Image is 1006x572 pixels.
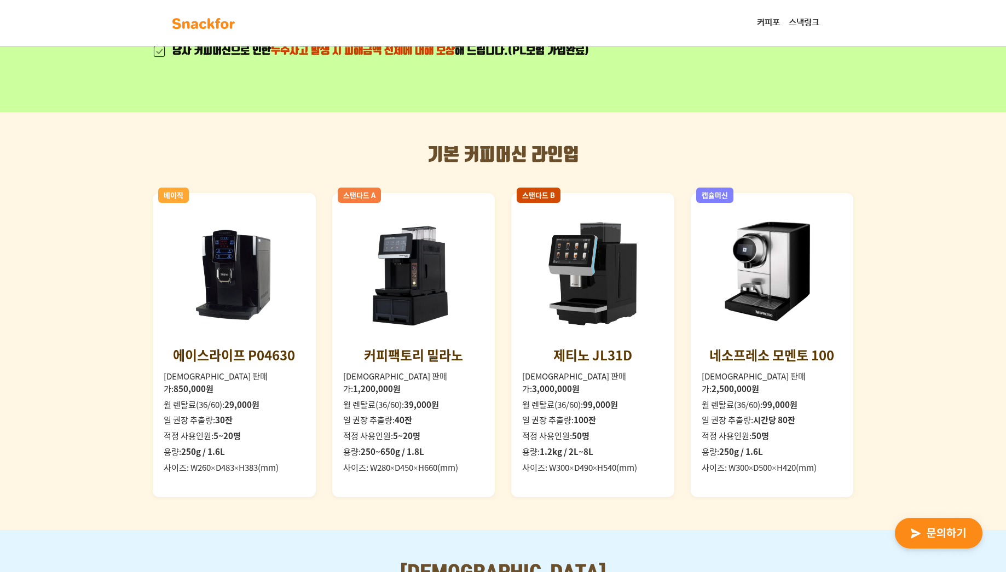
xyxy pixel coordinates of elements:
span: 설정 [169,363,182,372]
li: 용량: [164,446,305,458]
div: 스탠다드 A [338,188,381,202]
a: 홈 [3,347,72,374]
h2: 기본 커피머신 라인업 [153,145,853,166]
span: 대화 [100,364,113,372]
strong: 30잔 [215,413,233,426]
li: 일 권장 추출량: [343,414,484,427]
strong: 850,000원 [174,382,213,395]
strong: 250g / 1.6L [719,445,763,458]
li: [DEMOGRAPHIC_DATA] 판매가: [343,370,484,395]
li: 용량: [522,446,663,458]
li: 월 렌탈료(36/60): [522,399,663,411]
div: 제티노 JL31D [553,345,632,365]
div: 베이직 [158,188,189,202]
img: 네소프레소 모멘토 100 [702,204,843,345]
li: [DEMOGRAPHIC_DATA] 판매가: [164,370,305,395]
li: 사이즈: W260×D483×H383(mm) [164,462,305,474]
strong: 5~20명 [213,429,241,442]
strong: 1,200,000원 [353,382,401,395]
div: 스탠다드 B [517,188,560,202]
strong: 250~650g / 1.8L [361,445,424,458]
li: 사이즈: W280×D450×H660(mm) [343,462,484,474]
a: 설정 [141,347,210,374]
strong: 250g / 1.6L [181,445,225,458]
li: 사이즈: W300×D500×H420(mm) [702,462,843,474]
li: 용량: [702,446,843,458]
strong: 5~20명 [393,429,420,442]
li: 적정 사용인원: [702,430,843,442]
a: 커피포 [753,12,784,34]
li: 적정 사용인원: [522,430,663,442]
li: [DEMOGRAPHIC_DATA] 판매가: [522,370,663,395]
li: 적정 사용인원: [164,430,305,442]
img: 에이스라이프 P04630 [164,204,305,345]
strong: 시간당 80잔 [753,413,795,426]
div: 당사 커피머신으로 인한 해 드립니다.(PL보험 가입완료) [172,43,658,60]
span: 홈 [34,363,41,372]
div: 네소프레소 모멘토 100 [709,345,834,365]
li: 용량: [343,446,484,458]
strong: 40잔 [395,413,412,426]
li: 사이즈: W300×D490×H540(mm) [522,462,663,474]
strong: 3,000,000원 [532,382,580,395]
li: 월 렌탈료(36/60): [164,399,305,411]
strong: 2,500,000원 [712,382,759,395]
li: 월 렌탈료(36/60): [343,399,484,411]
li: 적정 사용인원: [343,430,484,442]
strong: 39,000원 [404,398,439,411]
div: 커피팩토리 밀라노 [364,345,463,365]
a: 대화 [72,347,141,374]
img: 체크 [153,45,166,58]
strong: 99,000원 [583,398,618,411]
strong: 29,000원 [224,398,259,411]
img: background-main-color.svg [169,15,238,32]
li: 일 권장 추출량: [164,414,305,427]
span: 누수사고 발생 시 피해금액 전체에 대해 보상 [271,44,455,57]
img: 커피팩토리 밀라노 [343,204,484,345]
img: 제티노 JL31D [522,204,663,345]
strong: 1.2kg / 2L~8L [540,445,593,458]
div: 에이스라이프 P04630 [173,345,295,365]
li: 일 권장 추출량: [702,414,843,427]
div: 캡슐머신 [696,188,733,202]
strong: 99,000원 [762,398,797,411]
strong: 100잔 [574,413,596,426]
strong: 50명 [572,429,589,442]
li: 월 렌탈료(36/60): [702,399,843,411]
a: 스낵링크 [784,12,824,34]
li: [DEMOGRAPHIC_DATA] 판매가: [702,370,843,395]
strong: 50명 [751,429,769,442]
li: 일 권장 추출량: [522,414,663,427]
